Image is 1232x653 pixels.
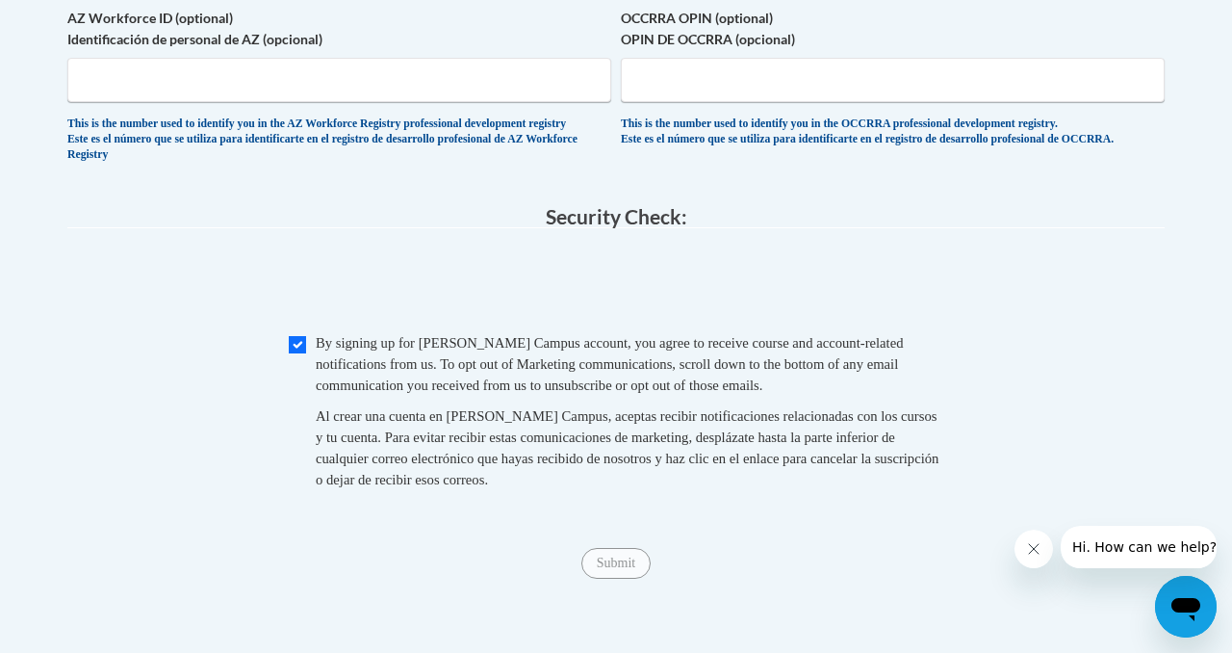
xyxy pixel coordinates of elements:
label: OCCRRA OPIN (optional) OPIN DE OCCRRA (opcional) [621,8,1165,50]
span: By signing up for [PERSON_NAME] Campus account, you agree to receive course and account-related n... [316,335,904,393]
input: Submit [581,548,651,579]
span: Al crear una cuenta en [PERSON_NAME] Campus, aceptas recibir notificaciones relacionadas con los ... [316,408,938,487]
iframe: Button to launch messaging window [1155,576,1217,638]
div: This is the number used to identify you in the OCCRRA professional development registry. Este es ... [621,117,1165,148]
iframe: Close message [1014,530,1053,568]
iframe: reCAPTCHA [470,248,762,323]
span: Security Check: [546,204,687,228]
label: AZ Workforce ID (optional) Identificación de personal de AZ (opcional) [67,8,611,50]
iframe: Message from company [1061,526,1217,568]
div: This is the number used to identify you in the AZ Workforce Registry professional development reg... [67,117,611,164]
